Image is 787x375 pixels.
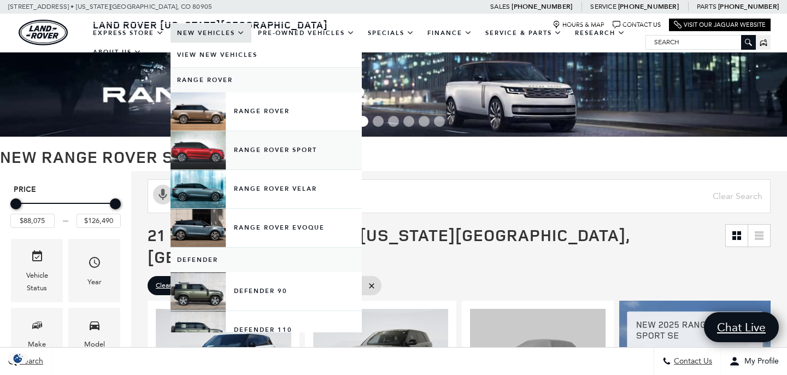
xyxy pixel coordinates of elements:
div: YearYear [68,239,120,302]
input: Search Inventory [148,179,771,213]
span: Go to slide 3 [373,116,384,127]
a: Research [568,24,632,43]
a: EXPRESS STORE [86,24,171,43]
div: Minimum Price [10,198,21,209]
span: Make [31,316,44,338]
section: Click to Open Cookie Consent Modal [5,353,31,364]
input: Maximum [77,214,121,228]
span: Clear All [156,279,180,292]
span: Go to slide 5 [403,116,414,127]
div: Price [10,195,121,228]
div: VehicleVehicle Status [11,239,63,302]
span: Sales [490,3,510,10]
a: Pre-Owned Vehicles [251,24,361,43]
a: Contact Us [613,21,661,29]
button: Open user profile menu [721,348,787,375]
div: Year [87,276,102,288]
img: Opt-Out Icon [5,353,31,364]
span: Chat Live [712,320,771,335]
a: New Vehicles [171,24,251,43]
a: Hours & Map [553,21,604,29]
input: Minimum [10,214,55,228]
a: [PHONE_NUMBER] [618,2,679,11]
div: Maximum Price [110,198,121,209]
a: Range Rover Sport [171,131,362,169]
div: Make [28,338,46,350]
span: Model [88,316,101,338]
a: Range Rover Evoque [171,209,362,247]
span: 21 Vehicles for Sale in [US_STATE][GEOGRAPHIC_DATA], [GEOGRAPHIC_DATA] [148,224,630,268]
div: ModelModel [68,308,120,359]
a: Finance [421,24,479,43]
img: Land Rover [19,20,68,45]
a: Service & Parts [479,24,568,43]
a: About Us [86,43,148,62]
a: Visit Our Jaguar Website [674,21,766,29]
span: Contact Us [671,357,712,366]
h5: Price [14,185,118,195]
span: Go to slide 6 [419,116,430,127]
span: Service [590,3,616,10]
span: Go to slide 2 [357,116,368,127]
a: Defender 90 [171,272,362,310]
a: Range Rover [171,68,362,92]
a: Range Rover Velar [171,170,362,208]
a: Defender 110 [171,311,362,349]
svg: Click to toggle on voice search [153,185,173,204]
span: Go to slide 7 [434,116,445,127]
input: Search [646,36,755,49]
a: View New Vehicles [171,43,362,67]
span: Year [88,253,101,276]
a: [STREET_ADDRESS] • [US_STATE][GEOGRAPHIC_DATA], CO 80905 [8,3,212,10]
span: Parts [697,3,716,10]
div: Model [84,338,105,350]
a: [PHONE_NUMBER] [718,2,779,11]
span: Land Rover [US_STATE][GEOGRAPHIC_DATA] [93,18,328,31]
nav: Main Navigation [86,24,645,62]
span: My Profile [740,357,779,366]
span: Vehicle [31,247,44,269]
a: Chat Live [704,312,779,342]
div: MakeMake [11,308,63,359]
a: land-rover [19,20,68,45]
a: [PHONE_NUMBER] [512,2,572,11]
span: Go to slide 4 [388,116,399,127]
a: Specials [361,24,421,43]
a: Land Rover [US_STATE][GEOGRAPHIC_DATA] [86,18,334,31]
div: Vehicle Status [19,269,55,294]
a: Defender [171,248,362,272]
a: Range Rover [171,92,362,131]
